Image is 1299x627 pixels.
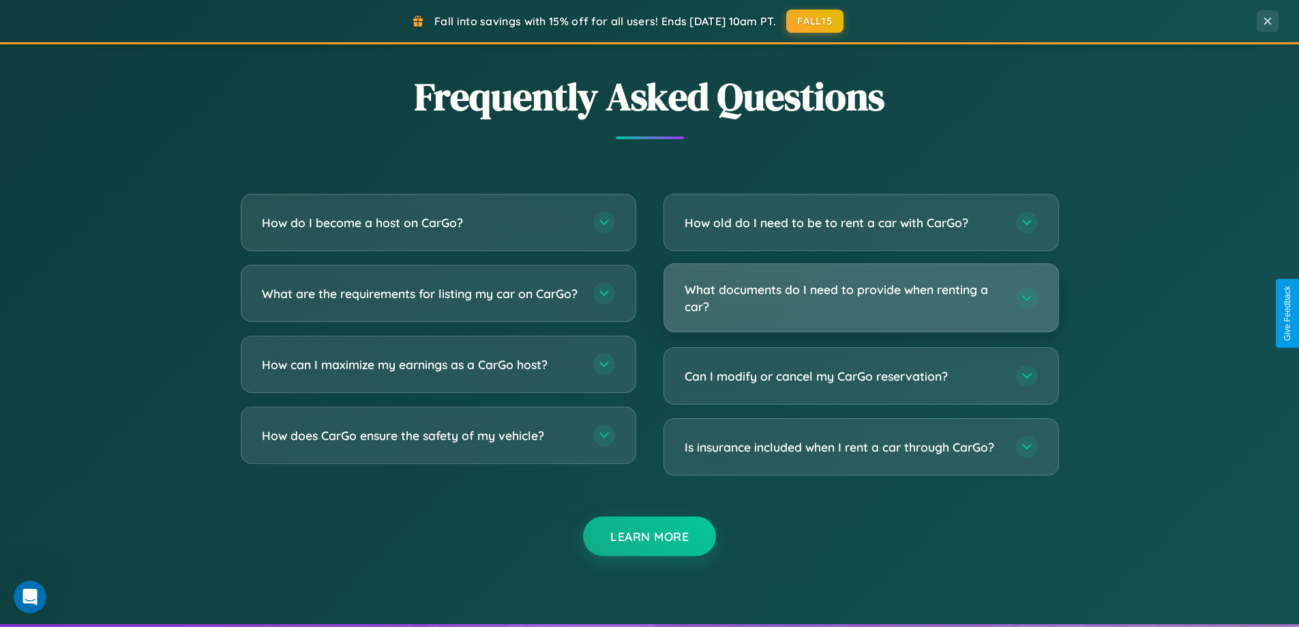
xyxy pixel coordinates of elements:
h2: Frequently Asked Questions [241,70,1059,123]
h3: How do I become a host on CarGo? [262,214,580,231]
h3: How does CarGo ensure the safety of my vehicle? [262,427,580,444]
button: Learn More [583,516,716,556]
div: Give Feedback [1283,286,1292,341]
h3: How old do I need to be to rent a car with CarGo? [685,214,1002,231]
h3: Can I modify or cancel my CarGo reservation? [685,368,1002,385]
iframe: Intercom live chat [14,581,46,613]
button: FALL15 [786,10,843,33]
h3: What documents do I need to provide when renting a car? [685,281,1002,315]
h3: How can I maximize my earnings as a CarGo host? [262,356,580,373]
h3: What are the requirements for listing my car on CarGo? [262,285,580,302]
h3: Is insurance included when I rent a car through CarGo? [685,439,1002,456]
span: Fall into savings with 15% off for all users! Ends [DATE] 10am PT. [434,14,776,28]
